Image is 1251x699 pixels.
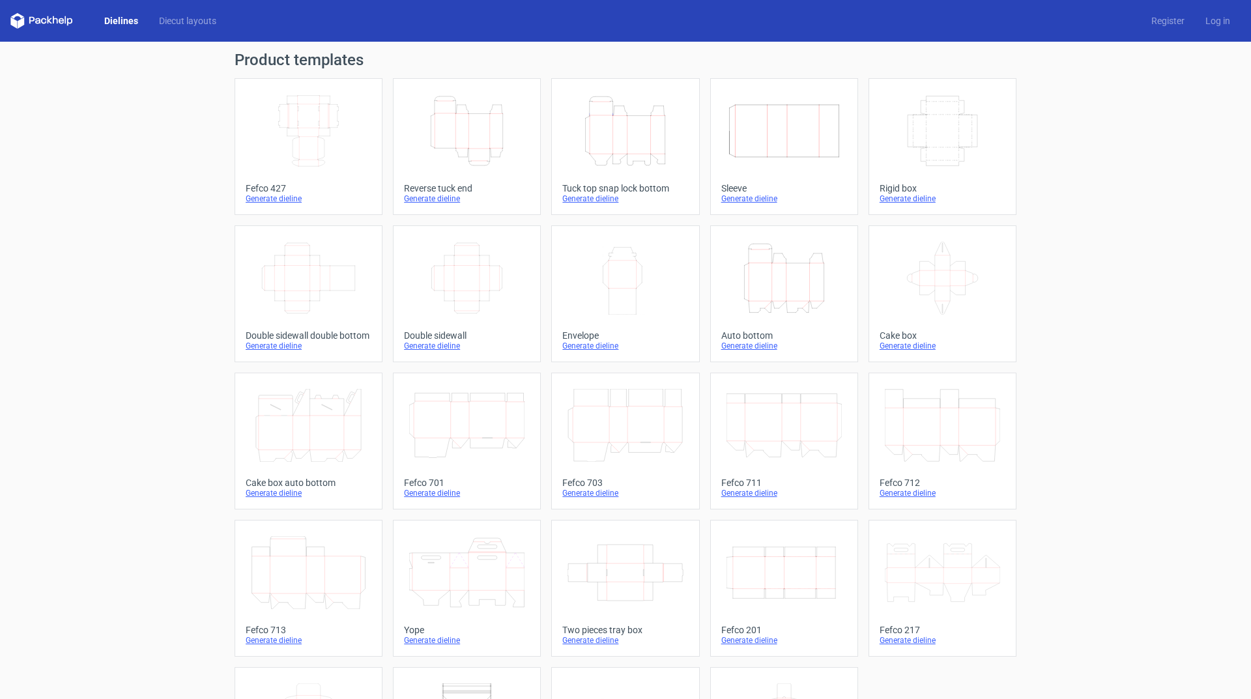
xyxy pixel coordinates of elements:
div: Fefco 711 [721,478,847,488]
div: Yope [404,625,530,635]
a: Fefco 711Generate dieline [710,373,858,509]
div: Generate dieline [404,341,530,351]
div: Generate dieline [404,193,530,204]
div: Envelope [562,330,688,341]
div: Fefco 701 [404,478,530,488]
div: Generate dieline [880,488,1005,498]
a: Double sidewall double bottomGenerate dieline [235,225,382,362]
div: Generate dieline [721,635,847,646]
a: Diecut layouts [149,14,227,27]
a: Fefco 427Generate dieline [235,78,382,215]
div: Generate dieline [404,488,530,498]
h1: Product templates [235,52,1016,68]
div: Generate dieline [246,488,371,498]
div: Reverse tuck end [404,183,530,193]
div: Generate dieline [880,341,1005,351]
div: Rigid box [880,183,1005,193]
div: Generate dieline [246,635,371,646]
a: Fefco 703Generate dieline [551,373,699,509]
div: Generate dieline [562,488,688,498]
a: Fefco 713Generate dieline [235,520,382,657]
a: Register [1141,14,1195,27]
div: Double sidewall double bottom [246,330,371,341]
div: Fefco 201 [721,625,847,635]
div: Generate dieline [721,341,847,351]
div: Generate dieline [721,488,847,498]
a: YopeGenerate dieline [393,520,541,657]
div: Fefco 703 [562,478,688,488]
div: Fefco 217 [880,625,1005,635]
div: Sleeve [721,183,847,193]
a: Double sidewallGenerate dieline [393,225,541,362]
a: Tuck top snap lock bottomGenerate dieline [551,78,699,215]
div: Generate dieline [880,193,1005,204]
div: Generate dieline [246,193,371,204]
a: Dielines [94,14,149,27]
a: Fefco 701Generate dieline [393,373,541,509]
div: Generate dieline [404,635,530,646]
a: Two pieces tray boxGenerate dieline [551,520,699,657]
div: Tuck top snap lock bottom [562,183,688,193]
a: Fefco 712Generate dieline [869,373,1016,509]
a: SleeveGenerate dieline [710,78,858,215]
a: Cake box auto bottomGenerate dieline [235,373,382,509]
div: Fefco 712 [880,478,1005,488]
div: Generate dieline [721,193,847,204]
div: Generate dieline [880,635,1005,646]
div: Generate dieline [562,193,688,204]
a: Auto bottomGenerate dieline [710,225,858,362]
div: Cake box auto bottom [246,478,371,488]
a: Reverse tuck endGenerate dieline [393,78,541,215]
div: Double sidewall [404,330,530,341]
div: Fefco 713 [246,625,371,635]
a: Fefco 217Generate dieline [869,520,1016,657]
a: Rigid boxGenerate dieline [869,78,1016,215]
div: Two pieces tray box [562,625,688,635]
a: Log in [1195,14,1241,27]
a: Cake boxGenerate dieline [869,225,1016,362]
div: Generate dieline [562,635,688,646]
a: Fefco 201Generate dieline [710,520,858,657]
div: Generate dieline [562,341,688,351]
div: Cake box [880,330,1005,341]
div: Generate dieline [246,341,371,351]
a: EnvelopeGenerate dieline [551,225,699,362]
div: Fefco 427 [246,183,371,193]
div: Auto bottom [721,330,847,341]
